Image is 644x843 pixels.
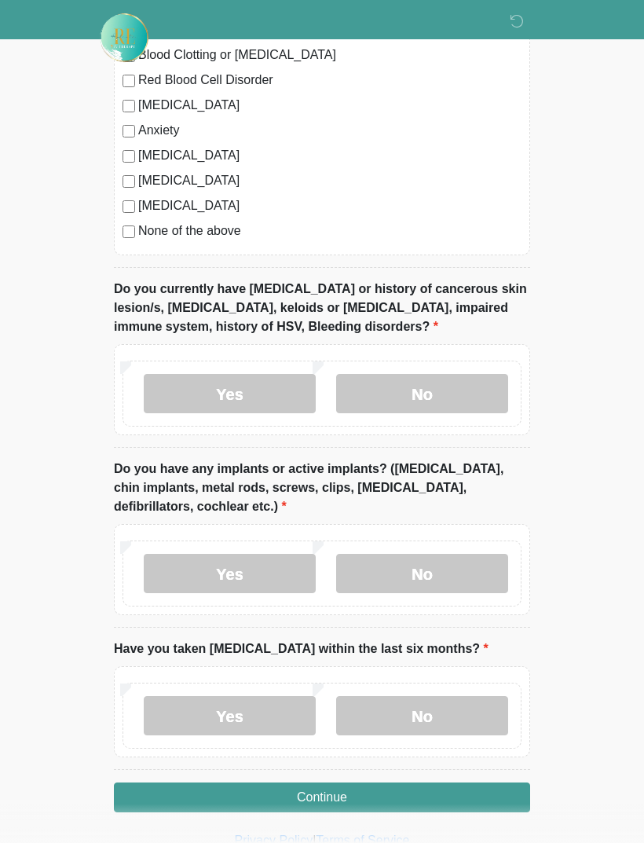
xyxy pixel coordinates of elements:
label: Have you taken [MEDICAL_DATA] within the last six months? [114,640,488,658]
label: None of the above [138,222,521,240]
label: [MEDICAL_DATA] [138,146,521,165]
img: Rehydrate Aesthetics & Wellness Logo [98,12,150,64]
label: [MEDICAL_DATA] [138,196,521,215]
label: Red Blood Cell Disorder [138,71,521,90]
label: Yes [144,696,316,735]
label: Yes [144,554,316,593]
input: Red Blood Cell Disorder [123,75,135,87]
label: [MEDICAL_DATA] [138,96,521,115]
input: [MEDICAL_DATA] [123,100,135,112]
input: None of the above [123,225,135,238]
input: [MEDICAL_DATA] [123,150,135,163]
label: No [336,374,508,413]
input: [MEDICAL_DATA] [123,175,135,188]
label: [MEDICAL_DATA] [138,171,521,190]
label: Anxiety [138,121,521,140]
label: No [336,554,508,593]
label: Yes [144,374,316,413]
input: [MEDICAL_DATA] [123,200,135,213]
input: Anxiety [123,125,135,137]
label: No [336,696,508,735]
button: Continue [114,783,530,812]
label: Do you currently have [MEDICAL_DATA] or history of cancerous skin lesion/s, [MEDICAL_DATA], keloi... [114,280,530,336]
label: Do you have any implants or active implants? ([MEDICAL_DATA], chin implants, metal rods, screws, ... [114,460,530,516]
